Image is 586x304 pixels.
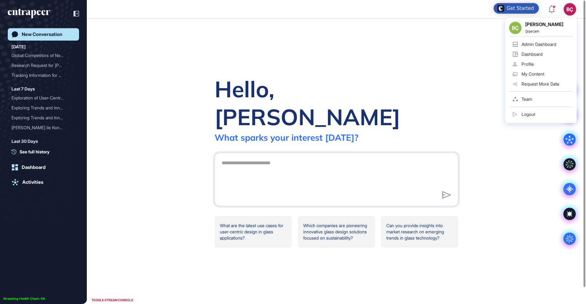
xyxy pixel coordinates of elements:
[11,93,75,103] div: Exploration of User-Centric Design and New Forms in Glass Design with Use Cases
[20,148,50,155] span: See full history
[22,32,62,37] div: New Conversation
[497,5,504,12] img: launcher-image-alternative-text
[11,103,75,113] div: Exploring Trends and Innovations in Glass Design at Şişecam: Focus on Functional Aesthetics, User...
[8,161,79,174] a: Dashboard
[11,103,70,113] div: Exploring Trends and Inno...
[11,70,70,80] div: Tracking Information for ...
[507,5,534,11] div: Get Started
[11,113,75,123] div: Exploring Trends and Innovations in Glass Design at Şişecam: Focus on Functional Aesthetics, User...
[8,176,79,188] a: Activities
[11,51,75,60] div: Global Competitors of New Look
[11,123,70,133] div: [PERSON_NAME] ile Konuşma İsteği
[11,43,26,51] div: [DATE]
[11,93,70,103] div: Exploration of User-Centr...
[8,28,79,41] a: New Conversation
[381,216,458,248] div: Can you provide insights into market research on emerging trends in glass technology?
[11,60,75,70] div: Research Request for Retail Campaign News
[11,60,70,70] div: Research Request for [PERSON_NAME]...
[22,165,46,170] div: Dashboard
[215,216,292,248] div: What are the latest use cases for user-centric design in glass applications?
[11,70,75,80] div: Tracking Information for New Look, Zara, and H&M
[494,3,539,14] div: Open Get Started checklist
[11,148,79,155] a: See full history
[11,85,35,93] div: Last 7 Days
[298,216,375,248] div: Which companies are pioneering innovative glass design solutions focused on sustainability?
[90,296,135,304] div: TOGGLE STREAM CONSOLE
[11,123,75,133] div: Reese ile Konuşma İsteği
[8,9,50,19] div: entrapeer-logo
[564,3,576,15] button: BÇ
[215,132,358,143] div: What sparks your interest [DATE]?
[11,51,70,60] div: Global Competitors of New...
[22,179,43,185] div: Activities
[11,113,70,123] div: Exploring Trends and Inno...
[215,75,458,131] div: Hello, [PERSON_NAME]
[11,138,38,145] div: Last 30 Days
